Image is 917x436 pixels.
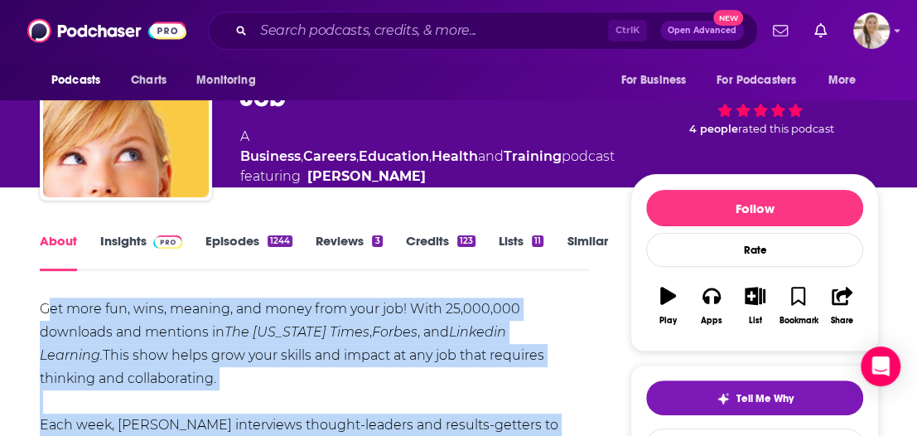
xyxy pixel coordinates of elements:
img: tell me why sparkle [717,392,730,405]
span: For Podcasters [717,69,796,92]
div: Apps [701,316,722,326]
span: For Business [620,69,686,92]
em: Forbes [372,324,417,340]
button: Apps [690,276,733,336]
a: Careers [303,148,356,164]
button: open menu [609,65,707,96]
span: Logged in as acquavie [853,12,890,49]
img: Podchaser Pro [153,235,182,249]
div: Bookmark [779,316,818,326]
a: Show notifications dropdown [766,17,794,45]
a: Lists11 [499,233,543,271]
em: The [US_STATE] Times [224,324,369,340]
div: Search podcasts, credits, & more... [208,12,758,50]
div: Rate [646,233,863,267]
div: 11 [532,235,543,247]
button: Show profile menu [853,12,890,49]
a: Training [504,148,562,164]
button: Follow [646,190,863,226]
span: New [713,10,743,26]
span: , [301,148,303,164]
a: Show notifications dropdown [808,17,833,45]
div: Play [659,316,677,326]
div: Share [831,316,853,326]
div: 1244 [268,235,292,247]
span: Charts [131,69,167,92]
span: More [828,69,857,92]
img: How to Be Awesome at Your Job [43,31,209,197]
div: Open Intercom Messenger [861,346,900,386]
a: Health [432,148,478,164]
button: List [733,276,776,336]
a: InsightsPodchaser Pro [100,233,182,271]
span: Ctrl K [608,20,647,41]
span: Podcasts [51,69,100,92]
button: Open AdvancedNew [660,21,744,41]
button: Share [820,276,863,336]
span: rated this podcast [738,123,834,135]
img: User Profile [853,12,890,49]
span: 4 people [689,123,738,135]
a: Pete Mockaitis [307,167,426,187]
div: A podcast [240,127,615,187]
div: 123 [457,235,475,247]
span: Tell Me Why [736,392,794,405]
div: List [748,316,761,326]
button: open menu [706,65,820,96]
a: Reviews3 [316,233,382,271]
span: , [429,148,432,164]
a: About [40,233,77,271]
div: 3 [372,235,382,247]
span: Open Advanced [668,27,736,35]
button: open menu [817,65,877,96]
img: Podchaser - Follow, Share and Rate Podcasts [27,15,186,46]
button: open menu [185,65,277,96]
button: Play [646,276,689,336]
a: Similar [567,233,607,271]
span: Monitoring [196,69,255,92]
button: tell me why sparkleTell Me Why [646,380,863,415]
span: , [356,148,359,164]
span: and [478,148,504,164]
a: Education [359,148,429,164]
a: Episodes1244 [205,233,292,271]
a: Charts [120,65,176,96]
span: featuring [240,167,615,187]
input: Search podcasts, credits, & more... [253,17,608,44]
a: Credits123 [406,233,475,271]
button: Bookmark [777,276,820,336]
a: Business [240,148,301,164]
button: open menu [40,65,122,96]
